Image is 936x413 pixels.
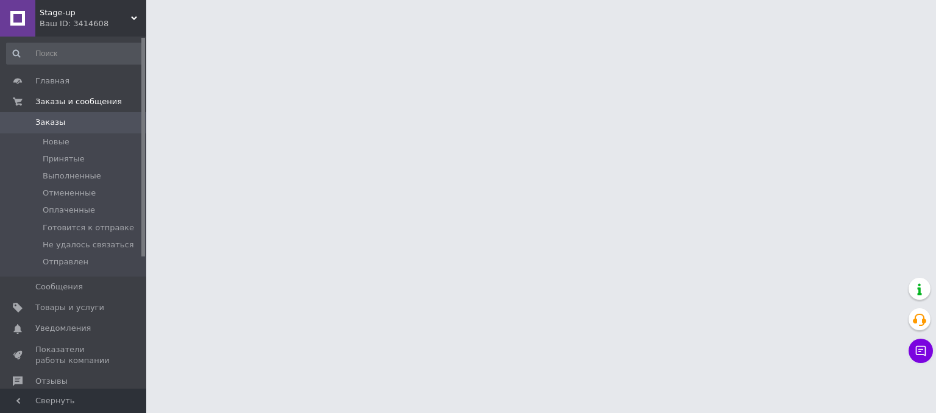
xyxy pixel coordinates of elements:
[43,222,134,233] span: Готовится к отправке
[43,205,95,216] span: Оплаченные
[35,281,83,292] span: Сообщения
[40,18,146,29] div: Ваш ID: 3414608
[43,154,85,164] span: Принятые
[35,96,122,107] span: Заказы и сообщения
[35,117,65,128] span: Заказы
[43,136,69,147] span: Новые
[40,7,131,18] span: Stage-up
[35,302,104,313] span: Товары и услуги
[6,43,144,65] input: Поиск
[35,376,68,387] span: Отзывы
[43,239,133,250] span: Не удалось связаться
[43,171,101,182] span: Выполненные
[43,256,88,267] span: Отправлен
[35,76,69,86] span: Главная
[909,339,933,363] button: Чат с покупателем
[35,344,113,366] span: Показатели работы компании
[43,188,96,199] span: Отмененные
[35,323,91,334] span: Уведомления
